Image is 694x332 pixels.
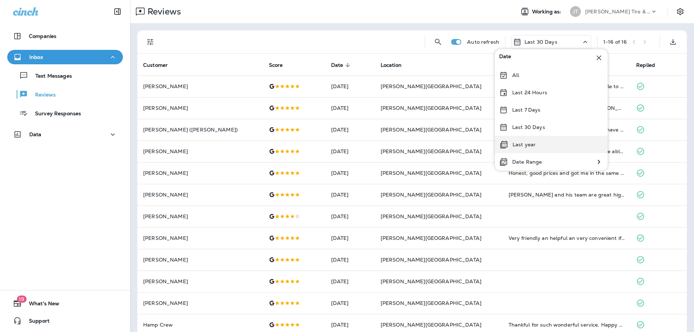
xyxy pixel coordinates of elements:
[143,148,257,154] p: [PERSON_NAME]
[509,191,625,198] div: Kenneth and his team are great highly suggest this Jensen location.They got me fit in and my tire...
[22,318,50,327] span: Support
[22,301,59,309] span: What's New
[381,235,481,241] span: [PERSON_NAME][GEOGRAPHIC_DATA]
[381,256,481,263] span: [PERSON_NAME][GEOGRAPHIC_DATA]
[585,9,650,14] p: [PERSON_NAME] Tire & Auto
[467,39,499,45] p: Auto refresh
[143,62,177,68] span: Customer
[674,5,687,18] button: Settings
[636,62,655,68] span: Replied
[7,68,123,83] button: Text Messages
[29,131,42,137] p: Data
[7,29,123,43] button: Companies
[143,235,257,241] p: [PERSON_NAME]
[7,87,123,102] button: Reviews
[145,6,181,17] p: Reviews
[143,322,257,328] p: Hamp Crew
[325,249,375,271] td: [DATE]
[509,234,625,242] div: Very friendly an helpful an very convenient if you work downtown as you are able to leave the veh...
[7,105,123,121] button: Survey Responses
[325,271,375,292] td: [DATE]
[512,124,545,130] p: Last 30 Days
[381,191,481,198] span: [PERSON_NAME][GEOGRAPHIC_DATA]
[381,105,481,111] span: [PERSON_NAME][GEOGRAPHIC_DATA]
[143,170,257,176] p: [PERSON_NAME]
[381,278,481,285] span: [PERSON_NAME][GEOGRAPHIC_DATA]
[381,170,481,176] span: [PERSON_NAME][GEOGRAPHIC_DATA]
[431,35,445,49] button: Search Reviews
[499,53,511,62] span: Date
[28,73,72,80] p: Text Messages
[512,107,541,113] p: Last 7 Days
[325,184,375,206] td: [DATE]
[143,105,257,111] p: [PERSON_NAME]
[143,35,158,49] button: Filters
[28,92,56,99] p: Reviews
[7,127,123,142] button: Data
[325,76,375,97] td: [DATE]
[325,97,375,119] td: [DATE]
[381,83,481,90] span: [PERSON_NAME][GEOGRAPHIC_DATA]
[509,169,625,177] div: Honest, good prices and got me in the same day and were fast!!!! Highly recommend, I wasn’t sure ...
[28,111,81,117] p: Survey Responses
[29,33,56,39] p: Companies
[381,126,481,133] span: [PERSON_NAME][GEOGRAPHIC_DATA]
[512,90,547,95] p: Last 24 Hours
[509,321,625,328] div: Thankful for such wonderful service. Happy with how it went.
[513,142,536,147] p: Last year
[143,300,257,306] p: [PERSON_NAME]
[512,159,542,165] p: Date Range
[524,39,557,45] p: Last 30 Days
[7,296,123,311] button: 19What's New
[532,9,563,15] span: Working as:
[7,50,123,64] button: Inbox
[512,72,519,78] p: All
[17,296,26,303] span: 19
[381,300,481,306] span: [PERSON_NAME][GEOGRAPHIC_DATA]
[381,62,402,68] span: Location
[381,213,481,220] span: [PERSON_NAME][GEOGRAPHIC_DATA]
[107,4,128,19] button: Collapse Sidebar
[29,54,43,60] p: Inbox
[325,206,375,227] td: [DATE]
[325,141,375,162] td: [DATE]
[325,292,375,314] td: [DATE]
[7,314,123,328] button: Support
[636,62,664,68] span: Replied
[325,162,375,184] td: [DATE]
[381,148,481,155] span: [PERSON_NAME][GEOGRAPHIC_DATA]
[269,62,283,68] span: Score
[381,62,411,68] span: Location
[143,127,257,133] p: [PERSON_NAME] ([PERSON_NAME])
[331,62,343,68] span: Date
[143,279,257,284] p: [PERSON_NAME]
[269,62,292,68] span: Score
[666,35,680,49] button: Export as CSV
[570,6,581,17] div: JT
[325,227,375,249] td: [DATE]
[325,119,375,141] td: [DATE]
[143,214,257,219] p: [PERSON_NAME]
[143,62,168,68] span: Customer
[143,257,257,263] p: [PERSON_NAME]
[381,322,481,328] span: [PERSON_NAME][GEOGRAPHIC_DATA]
[143,192,257,198] p: [PERSON_NAME]
[331,62,353,68] span: Date
[603,39,627,45] div: 1 - 16 of 16
[143,83,257,89] p: [PERSON_NAME]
